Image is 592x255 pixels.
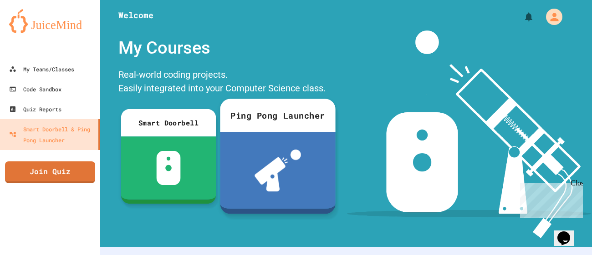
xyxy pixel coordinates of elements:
div: Smart Doorbell & Ping Pong Launcher [9,124,95,145]
div: Real-world coding projects. Easily integrated into your Computer Science class. [114,65,332,100]
div: My Courses [114,30,332,65]
div: Ping Pong Launcher [220,99,335,132]
div: Smart Doorbell [121,109,216,137]
img: sdb-white.svg [156,151,181,185]
iframe: chat widget [554,219,583,246]
img: ppl-with-ball.png [255,150,301,191]
div: My Teams/Classes [9,64,74,75]
div: My Account [536,6,565,27]
div: Code Sandbox [9,84,61,95]
a: Join Quiz [5,161,95,183]
div: Chat with us now!Close [4,4,63,58]
img: banner-image-my-projects.png [347,30,591,238]
img: logo-orange.svg [9,9,91,33]
div: My Notifications [506,9,536,25]
iframe: chat widget [516,179,583,218]
div: Quiz Reports [9,104,61,115]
